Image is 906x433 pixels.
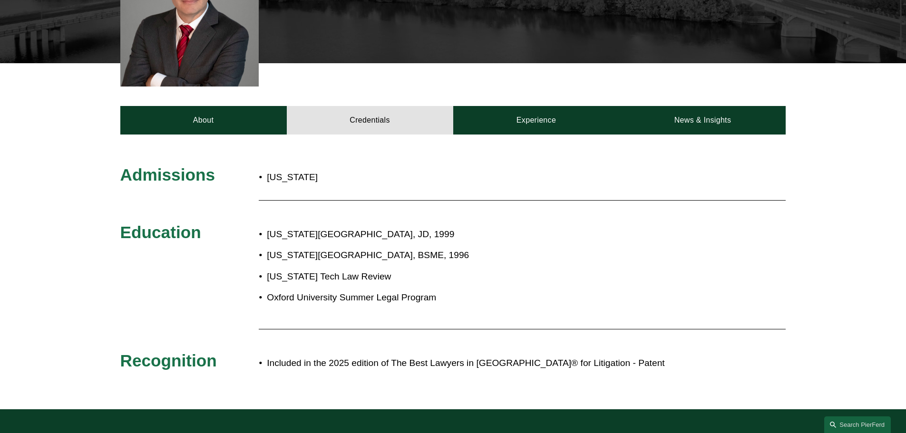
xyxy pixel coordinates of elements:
[267,169,508,186] p: [US_STATE]
[120,106,287,135] a: About
[267,247,702,264] p: [US_STATE][GEOGRAPHIC_DATA], BSME, 1996
[120,223,201,241] span: Education
[287,106,453,135] a: Credentials
[267,269,702,285] p: [US_STATE] Tech Law Review
[453,106,620,135] a: Experience
[824,416,891,433] a: Search this site
[120,351,217,370] span: Recognition
[619,106,786,135] a: News & Insights
[267,355,702,372] p: Included in the 2025 edition of The Best Lawyers in [GEOGRAPHIC_DATA]® for Litigation - Patent
[120,165,215,184] span: Admissions
[267,226,702,243] p: [US_STATE][GEOGRAPHIC_DATA], JD, 1999
[267,289,702,306] p: Oxford University Summer Legal Program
